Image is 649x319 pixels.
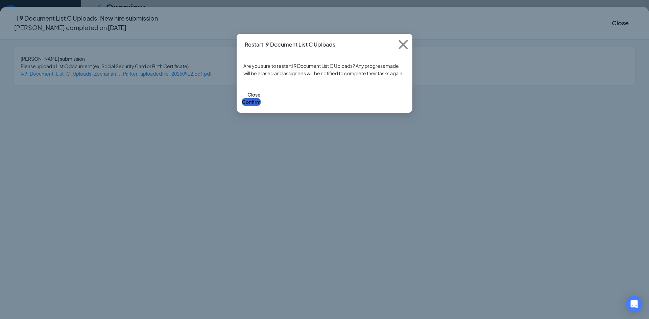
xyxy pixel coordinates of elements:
[242,98,261,106] button: Confirm
[394,35,412,54] svg: Cross
[394,34,412,55] button: Close
[247,91,261,98] button: Close
[626,296,642,312] div: Open Intercom Messenger
[243,62,406,77] p: Are you sure to restart I 9 Document List C Uploads ? Any progress made will be erased and assign...
[245,41,335,48] h4: Restart I 9 Document List C Uploads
